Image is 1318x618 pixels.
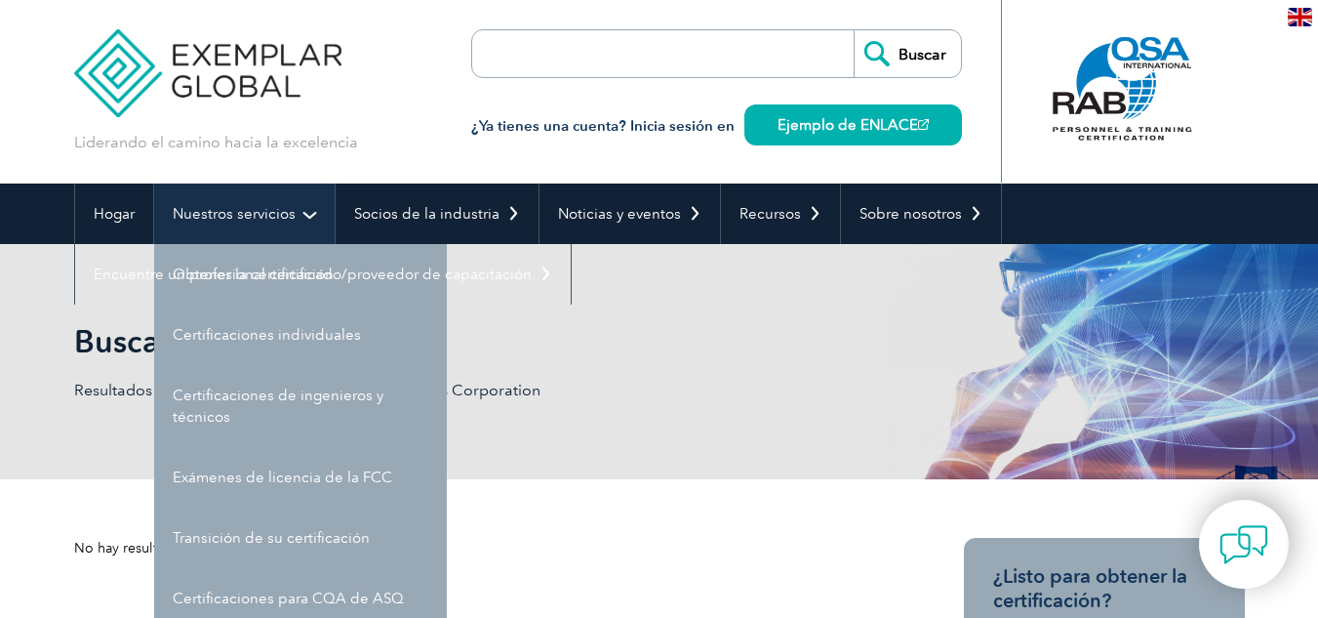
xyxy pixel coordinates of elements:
[539,184,720,244] a: Noticias y eventos
[778,116,918,134] font: Ejemplo de ENLACE
[154,447,447,508] a: Exámenes de licencia de la FCC
[74,322,172,360] font: Buscar
[74,540,265,556] font: No hay resultados disponibles
[94,205,135,223] font: Hogar
[859,205,962,223] font: Sobre nosotros
[558,205,681,223] font: Noticias y eventos
[75,244,571,305] a: Encuentre un profesional certificado/proveedor de capacitación
[173,529,370,547] font: Transición de su certificación
[471,117,735,135] font: ¿Ya tienes una cuenta? Inicia sesión en
[154,508,447,568] a: Transición de su certificación
[74,381,540,399] font: Resultados para: Bay Area Compliance Laboratories Corporation
[154,305,447,365] a: Certificaciones individuales
[336,184,539,244] a: Socios de la industria
[173,590,404,607] font: Certificaciones para CQA de ASQ
[74,133,358,151] font: Liderando el camino hacia la excelencia
[154,365,447,447] a: Certificaciones de ingenieros y técnicos
[354,205,499,223] font: Socios de la industria
[854,30,961,77] input: Buscar
[993,564,1187,612] font: ¿Listo para obtener la certificación?
[173,469,392,486] font: Exámenes de licencia de la FCC
[1219,520,1268,569] img: contact-chat.png
[721,184,840,244] a: Recursos
[841,184,1001,244] a: Sobre nosotros
[739,205,801,223] font: Recursos
[75,184,153,244] a: Hogar
[173,387,383,426] font: Certificaciones de ingenieros y técnicos
[173,326,361,344] font: Certificaciones individuales
[744,104,962,145] a: Ejemplo de ENLACE
[173,205,296,223] font: Nuestros servicios
[94,266,532,283] font: Encuentre un profesional certificado/proveedor de capacitación
[154,184,335,244] a: Nuestros servicios
[918,119,929,130] img: open_square.png
[1288,8,1312,26] img: en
